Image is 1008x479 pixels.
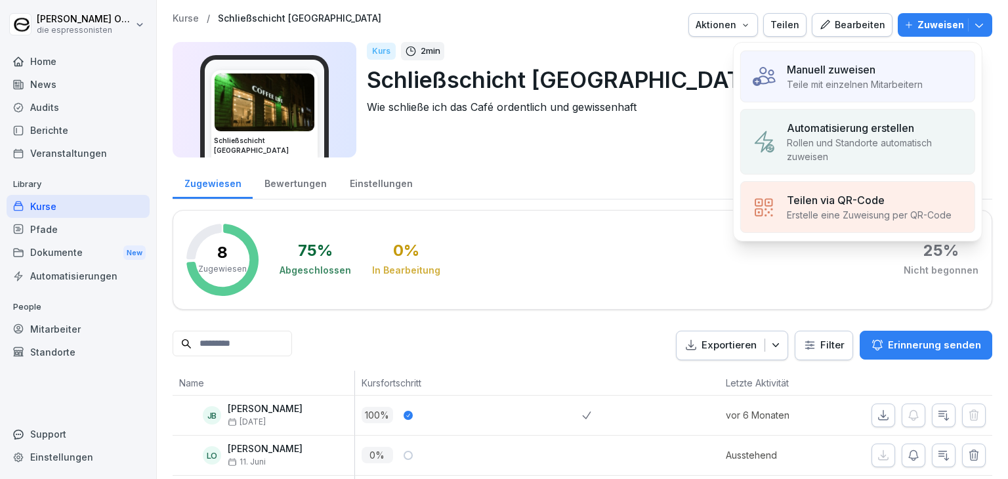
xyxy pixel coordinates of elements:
p: Kursfortschritt [362,376,576,390]
p: 100 % [362,407,393,423]
p: vor 6 Monaten [726,408,833,422]
p: [PERSON_NAME] [228,444,303,455]
span: [DATE] [228,417,266,427]
button: Erinnerung senden [860,331,992,360]
div: New [123,245,146,260]
p: Ausstehend [726,448,833,462]
p: 0 % [362,447,393,463]
a: Automatisierungen [7,264,150,287]
a: News [7,73,150,96]
img: assign_manual.svg [751,64,776,89]
p: Erinnerung senden [888,338,981,352]
img: assign_qrCode.svg [751,195,776,220]
div: Support [7,423,150,446]
div: Dokumente [7,241,150,265]
div: In Bearbeitung [372,264,440,277]
a: DokumenteNew [7,241,150,265]
div: 75 % [298,243,333,259]
div: Aktionen [696,18,751,32]
p: People [7,297,150,318]
div: LO [203,446,221,465]
p: die espressonisten [37,26,133,35]
a: Mitarbeiter [7,318,150,341]
p: [PERSON_NAME] [228,404,303,415]
div: JB [203,406,221,425]
p: Teile mit einzelnen Mitarbeitern [787,77,923,91]
p: Zugewiesen [198,263,247,275]
p: Automatisierung erstellen [787,120,914,136]
div: Teilen [770,18,799,32]
h3: Schließschicht [GEOGRAPHIC_DATA] [214,136,315,156]
a: Pfade [7,218,150,241]
button: Zuweisen [898,13,992,37]
p: Schließschicht [GEOGRAPHIC_DATA] [367,63,982,96]
p: Erstelle eine Zuweisung per QR-Code [787,208,952,222]
p: Manuell zuweisen [787,62,875,77]
p: 2 min [421,45,440,58]
div: Nicht begonnen [904,264,978,277]
button: Bearbeiten [812,13,892,37]
a: Berichte [7,119,150,142]
p: Rollen und Standorte automatisch zuweisen [787,136,964,163]
a: Bewertungen [253,165,338,199]
a: Einstellungen [7,446,150,469]
p: Teilen via QR-Code [787,192,885,208]
p: Zuweisen [917,18,964,32]
a: Zugewiesen [173,165,253,199]
div: 25 % [923,243,959,259]
a: Kurse [7,195,150,218]
a: Veranstaltungen [7,142,150,165]
p: Letzte Aktivität [726,376,826,390]
div: Bearbeiten [819,18,885,32]
p: Exportieren [702,338,757,353]
button: Filter [795,331,852,360]
p: / [207,13,210,24]
a: Audits [7,96,150,119]
p: Library [7,174,150,195]
img: b708gy44egev5z5zt3sukq6c.png [215,73,314,131]
button: Teilen [763,13,807,37]
p: [PERSON_NAME] Ordon [37,14,133,25]
a: Schließschicht [GEOGRAPHIC_DATA] [218,13,381,24]
div: Abgeschlossen [280,264,351,277]
p: Name [179,376,348,390]
a: Einstellungen [338,165,424,199]
p: 8 [217,245,228,260]
a: Kurse [173,13,199,24]
button: Exportieren [676,331,788,360]
div: Filter [803,339,845,352]
p: Wie schließe ich das Café ordentlich und gewissenhaft [367,99,982,115]
a: Standorte [7,341,150,364]
a: Home [7,50,150,73]
div: Kurs [367,43,396,60]
img: assign_automation.svg [751,129,776,154]
button: Aktionen [688,13,758,37]
div: 0 % [393,243,419,259]
span: 11. Juni [228,457,266,467]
